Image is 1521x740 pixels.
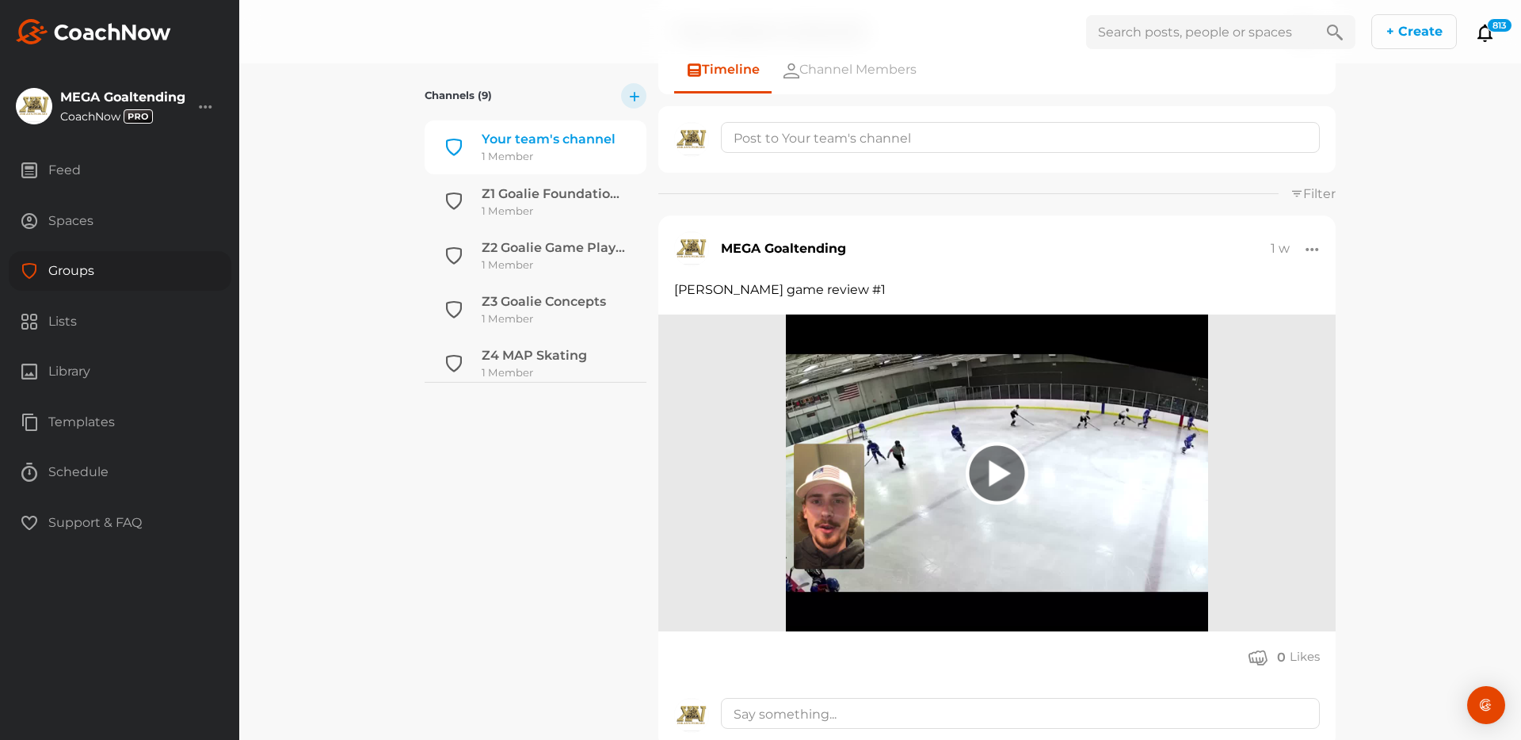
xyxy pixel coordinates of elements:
[8,452,231,503] a: Schedule
[16,19,171,44] img: svg+xml;base64,PHN2ZyB3aWR0aD0iMTk2IiBoZWlnaHQ9IjMyIiB2aWV3Qm94PSIwIDAgMTk2IDMyIiBmaWxsPSJub25lIi...
[482,130,616,149] div: Your team's channel
[1371,14,1457,49] button: + Create
[482,185,628,204] div: Z1 Goalie Foundation Fundamentals
[702,60,760,79] span: Timeline
[8,503,231,554] a: Support & FAQ
[9,452,231,492] div: Schedule
[9,402,231,442] div: Templates
[1086,15,1314,49] input: Search posts, people or spaces
[1271,241,1290,257] div: 1 w
[674,122,709,157] img: square_6837bf1792bc3878bad7911ce0885626.jpg
[482,204,628,219] div: 1 Member
[1467,686,1505,724] div: Open Intercom Messenger
[482,292,606,311] div: Z3 Goalie Concepts
[1290,648,1320,666] div: Likes
[9,251,231,291] div: Groups
[482,365,587,381] div: 1 Member
[8,151,231,201] a: Feed
[8,201,231,252] a: Spaces
[425,337,646,391] a: Z4 MAP Skating 1 Member
[9,201,231,241] div: Spaces
[721,239,846,258] div: MEGA Goaltending
[9,503,231,543] div: Support & FAQ
[674,281,1320,299] div: [PERSON_NAME] game review #1
[482,257,628,273] div: 1 Member
[60,91,185,104] div: MEGA Goaltending
[799,60,917,79] span: Channel Members
[425,88,492,104] label: Channels (9)
[60,109,185,124] div: CoachNow
[786,315,1208,631] img: default_thumb.jpg
[1277,649,1286,666] div: 0
[1248,647,1286,666] button: 0
[674,698,709,733] img: square_6837bf1792bc3878bad7911ce0885626.jpg
[9,151,231,190] div: Feed
[8,402,231,453] a: Templates
[9,302,231,341] div: Lists
[482,346,587,365] div: Z4 MAP Skating
[425,283,646,337] a: Z3 Goalie Concepts 1 Member
[425,120,646,174] a: Your team's channel 1 Member
[482,149,616,165] div: 1 Member
[1290,186,1336,201] a: Filter
[8,352,231,402] a: Library
[17,89,51,124] img: square_6837bf1792bc3878bad7911ce0885626.jpg
[9,352,231,391] div: Library
[482,238,628,257] div: Z2 Goalie Game Play Situations
[8,302,231,353] a: Lists
[124,109,153,124] img: svg+xml;base64,PHN2ZyB3aWR0aD0iMzciIGhlaWdodD0iMTgiIHZpZXdCb3g9IjAgMCAzNyAxOCIgZmlsbD0ibm9uZSIgeG...
[8,251,231,302] a: Groups
[425,174,646,228] a: Z1 Goalie Foundation Fundamentals 1 Member
[482,311,606,327] div: 1 Member
[1476,23,1495,43] button: 813
[674,231,709,266] img: square_6837bf1792bc3878bad7911ce0885626.jpg
[1487,18,1512,32] div: 813
[425,229,646,283] a: Z2 Goalie Game Play Situations 1 Member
